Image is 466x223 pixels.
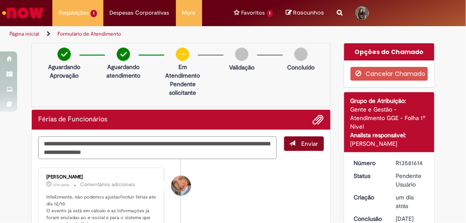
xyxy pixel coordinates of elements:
[287,63,315,72] p: Concluído
[80,181,135,188] small: Comentários adicionais
[348,193,390,202] dt: Criação
[53,182,70,187] span: 37m atrás
[1,4,45,21] img: ServiceNow
[106,63,140,80] p: Aguardando atendimento
[9,30,39,37] a: Página inicial
[396,193,414,210] time: 30/09/2025 13:51:45
[117,48,130,61] img: check-circle-green.png
[57,48,71,61] img: check-circle-green.png
[348,172,390,180] dt: Status
[176,48,189,61] img: circle-minus.png
[351,105,428,131] div: Gente e Gestão - Atendimento GGE - Folha 1º Nível
[242,9,265,17] span: Favoritos
[396,193,414,210] span: um dia atrás
[267,10,273,17] span: 1
[46,175,157,180] div: [PERSON_NAME]
[344,43,435,60] div: Opções do Chamado
[165,63,200,80] p: Em Atendimento
[313,114,324,125] button: Adicionar anexos
[396,159,425,167] div: R13581614
[351,131,428,139] div: Analista responsável:
[294,48,308,61] img: img-circle-grey.png
[48,63,80,80] p: Aguardando Aprovação
[351,96,428,105] div: Grupo de Atribuição:
[91,10,97,17] span: 1
[38,116,107,124] h2: Férias de Funcionários Histórico de tíquete
[59,9,89,17] span: Requisições
[182,9,196,17] span: More
[229,63,254,72] p: Validação
[286,9,324,17] a: No momento, sua lista de rascunhos tem 0 Itens
[235,48,248,61] img: img-circle-grey.png
[396,172,425,189] div: Pendente Usuário
[165,80,200,97] p: Pendente solicitante
[284,136,324,151] button: Enviar
[6,26,265,42] ul: Trilhas de página
[110,9,169,17] span: Despesas Corporativas
[351,139,428,148] div: [PERSON_NAME]
[293,9,324,17] span: Rascunhos
[396,193,425,210] div: 30/09/2025 13:51:45
[302,140,318,148] span: Enviar
[171,176,191,196] div: Jacqueline Andrade Galani
[348,159,390,167] dt: Número
[38,136,277,160] textarea: Digite sua mensagem aqui...
[351,67,428,81] button: Cancelar Chamado
[57,30,121,37] a: Formulário de Atendimento
[53,182,70,187] time: 01/10/2025 15:00:47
